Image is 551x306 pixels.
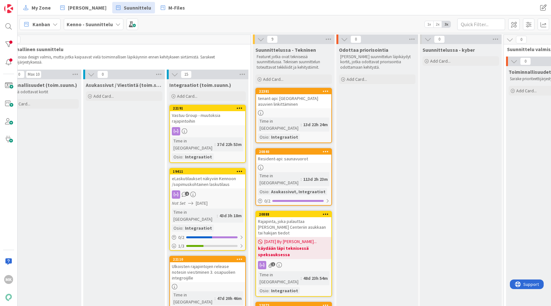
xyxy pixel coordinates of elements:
div: Time in [GEOGRAPHIC_DATA] [172,137,215,151]
a: 22191Vastuu Group - muutoksia rajapintoihinTime in [GEOGRAPHIC_DATA]:37d 22h 53mOsio:Integraatiot [169,105,246,163]
span: 0 [434,35,445,43]
span: My Zone [32,4,51,11]
a: Suunnittelu [112,2,155,13]
span: 9 [267,35,278,43]
div: 43d 3h 18m [218,212,243,219]
div: Osio [172,153,182,160]
span: : [301,275,302,282]
span: 0 / 2 [264,198,270,204]
span: 2x [433,21,442,27]
span: 0 [520,57,531,65]
div: 22381tenant-api: [GEOGRAPHIC_DATA] asuvien linkittäminen [256,88,331,108]
div: Integraatiot [269,134,300,141]
span: M-Files [168,4,185,11]
span: Integraatiot (toim.suunn.) [169,82,231,88]
div: 0/2 [170,233,245,241]
span: Add Card... [93,93,114,99]
div: 13d 22h 24m [302,121,329,128]
span: 15 [181,71,192,78]
a: M-Files [157,2,189,13]
div: 22381 [259,89,331,94]
div: 19411 [170,169,245,174]
div: Osio [172,225,182,232]
span: Add Card... [263,76,283,82]
span: 0 [350,35,361,43]
div: 47d 20h 46m [216,295,243,302]
span: : [217,212,218,219]
span: Add Card... [347,76,367,82]
i: Not Set [172,200,186,206]
p: Jiiristystä odottavat kortit [4,89,77,95]
a: 22381tenant-api: [GEOGRAPHIC_DATA] asuvien linkittäminenTime in [GEOGRAPHIC_DATA]:13d 22h 24mOsio... [255,88,332,143]
div: Rajapinta, joka palauttaa [PERSON_NAME] Centeriin asukkaan tai hakijan tiedot [256,217,331,237]
a: 19411eLaskutilaukset näkyviin Kennoon /sopimuskohtainen laskutilausNot Set[DATE]Time in [GEOGRAPH... [169,168,246,251]
div: 20840 [256,149,331,155]
span: Support [13,1,29,9]
div: 19411eLaskutilaukset näkyviin Kennoon /sopimuskohtainen laskutilaus [170,169,245,188]
div: MK [4,275,13,284]
div: Time in [GEOGRAPHIC_DATA] [258,271,301,285]
span: Suunnittelussa - Tekninen [255,47,316,53]
div: Time in [GEOGRAPHIC_DATA] [172,209,217,223]
div: Integraatiot [183,153,214,160]
span: : [182,225,183,232]
span: 1x [425,21,433,27]
div: 20888Rajapinta, joka palauttaa [PERSON_NAME] Centeriin asukkaan tai hakijan tiedot [256,211,331,237]
span: Add Card... [177,93,197,99]
span: : [215,295,216,302]
div: Osio [258,188,268,195]
span: 2 [185,192,189,196]
span: 0 [516,36,527,43]
span: 0 [97,71,108,78]
div: 20888 [259,212,331,217]
b: käydään läpi teknisessä speksauksessa [258,245,329,258]
div: 19411 [173,169,245,174]
div: 113d 2h 23m [302,176,329,183]
div: 20840Resident-api: saunavuorot [256,149,331,163]
span: Suunnittelussa - kyber [422,47,475,53]
span: Add Card... [430,58,451,64]
span: : [268,287,269,294]
div: 0/2 [256,197,331,205]
div: Vastuu Group - muutoksia rajapintoihin [170,111,245,125]
a: 20888Rajapinta, joka palauttaa [PERSON_NAME] Centeriin asukkaan tai hakijan tiedot[DATE] By [PERS... [255,211,332,297]
span: 1 [271,262,275,266]
div: Resident-api: saunavuorot [256,155,331,163]
a: [PERSON_NAME] [56,2,110,13]
div: 37d 22h 53m [216,141,243,148]
div: Ulkoisten rajapintojen release notesin viestiminen 3. osapuolien integroijille [170,262,245,282]
span: Toiminnallinen suunnittelu [1,46,243,52]
span: Odottaa priorisointia [339,47,388,53]
span: Suunnittelu [124,4,151,11]
span: : [268,134,269,141]
input: Quick Filter... [457,19,505,30]
div: 22110Ulkoisten rajapintojen release notesin viestiminen 3. osapuolien integroijille [170,256,245,282]
div: Max 10 [28,73,40,76]
b: Kenno - Suunnittelu [67,21,113,27]
div: 22110 [173,257,245,262]
div: 22381 [256,88,331,94]
div: 20888 [256,211,331,217]
div: 20840 [259,149,331,154]
div: eLaskutilaukset näkyviin Kennoon /sopimuskohtainen laskutilaus [170,174,245,188]
span: : [301,121,302,128]
span: 0 [14,71,25,78]
div: 48d 23h 54m [302,275,329,282]
div: Time in [GEOGRAPHIC_DATA] [172,291,215,305]
img: avatar [4,293,13,302]
span: Asukassivut / Viestintä (toim.suunn.) [86,82,162,88]
div: Time in [GEOGRAPHIC_DATA] [258,172,301,186]
img: Visit kanbanzone.com [4,4,13,13]
span: [PERSON_NAME] [68,4,107,11]
span: Add Card... [516,88,537,94]
span: Toiminnallisuudet (toim.suunn.) [2,82,77,88]
a: My Zone [19,2,55,13]
div: Integraatiot [183,225,214,232]
span: 1 / 3 [178,243,184,249]
div: 22191 [170,105,245,111]
p: Featuret jotka ovat teknisessä suunnittelussa. Teknisen suunnittelun toteuttavat tekkiliidit ja k... [257,54,331,70]
div: Osio [258,287,268,294]
span: [DATE] By [PERSON_NAME]... [264,238,317,245]
div: Osio [258,134,268,141]
span: Kanban [33,20,50,28]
